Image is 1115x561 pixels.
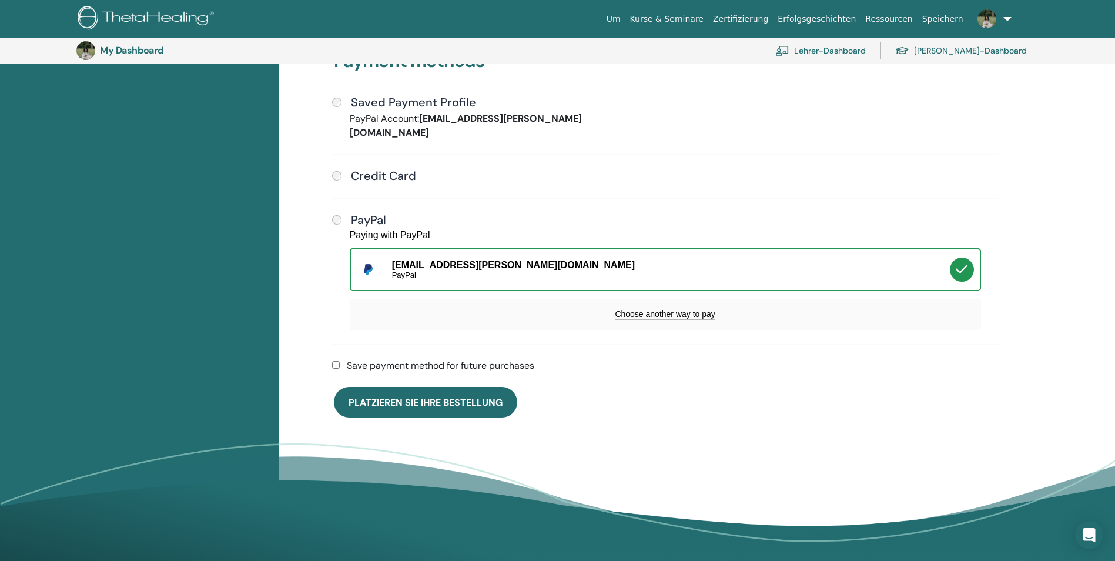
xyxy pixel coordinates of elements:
[708,8,773,30] a: Zertifizierung
[350,229,430,241] div: Paying with PayPal
[350,248,981,291] div: [EMAIL_ADDRESS][PERSON_NAME][DOMAIN_NAME]PayPal
[100,45,217,56] h3: My Dashboard
[78,6,218,32] img: logo.png
[334,387,517,418] button: Platzieren Sie Ihre Bestellung
[350,299,981,330] div: Choose another way to pay
[602,8,625,30] a: Um
[347,359,534,373] label: Save payment method for future purchases
[625,8,708,30] a: Kurse & Seminare
[351,213,386,227] h4: PayPal
[895,46,909,56] img: graduation-cap.svg
[773,8,860,30] a: Erfolgsgeschichten
[76,41,95,60] img: default.jpg
[350,112,582,139] strong: [EMAIL_ADDRESS][PERSON_NAME][DOMAIN_NAME]
[977,9,996,28] img: default.jpg
[775,45,789,56] img: chalkboard-teacher.svg
[918,8,968,30] a: Speichern
[860,8,917,30] a: Ressourcen
[349,396,503,409] span: Platzieren Sie Ihre Bestellung
[351,95,476,109] h4: Saved Payment Profile
[351,169,416,183] h4: Credit Card
[392,259,950,280] div: [EMAIL_ADDRESS][PERSON_NAME][DOMAIN_NAME]
[392,271,950,280] div: PayPal
[615,309,715,320] span: Choose another way to pay
[341,112,665,140] div: PayPal Account:
[895,38,1027,64] a: [PERSON_NAME]-Dashboard
[775,38,866,64] a: Lehrer-Dashboard
[1075,521,1103,549] div: Open Intercom Messenger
